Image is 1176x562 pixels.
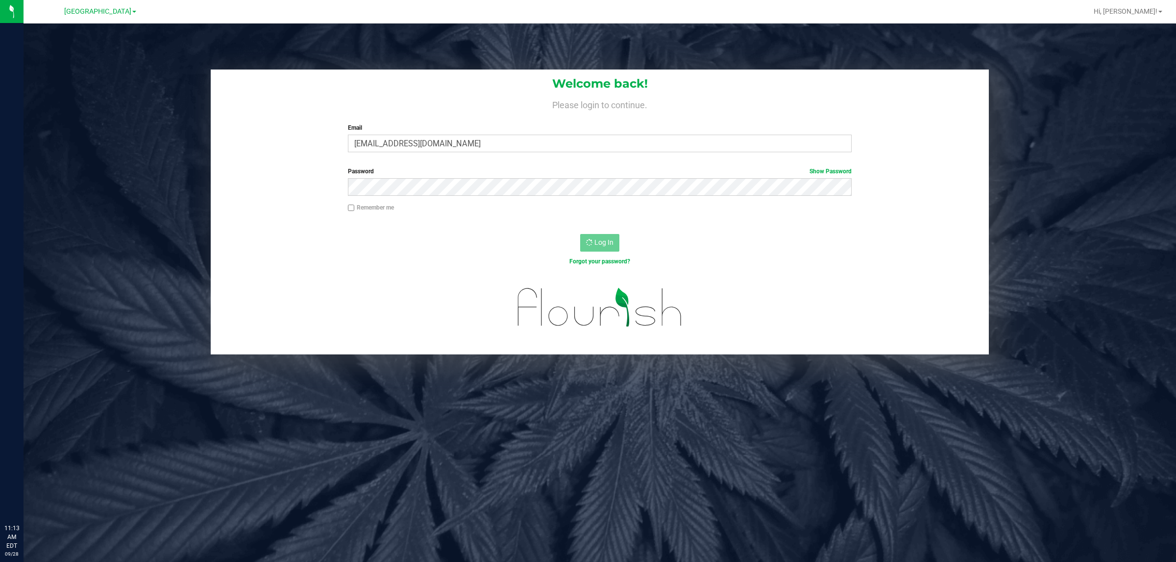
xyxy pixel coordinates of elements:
[211,77,989,90] h1: Welcome back!
[64,7,131,16] span: [GEOGRAPHIC_DATA]
[809,168,852,175] a: Show Password
[4,524,19,550] p: 11:13 AM EDT
[594,238,613,246] span: Log In
[4,550,19,558] p: 09/28
[211,98,989,110] h4: Please login to continue.
[503,276,697,339] img: flourish_logo.svg
[348,203,394,212] label: Remember me
[348,168,374,175] span: Password
[348,205,355,211] input: Remember me
[580,234,619,252] button: Log In
[569,258,630,265] a: Forgot your password?
[1094,7,1157,15] span: Hi, [PERSON_NAME]!
[348,123,852,132] label: Email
